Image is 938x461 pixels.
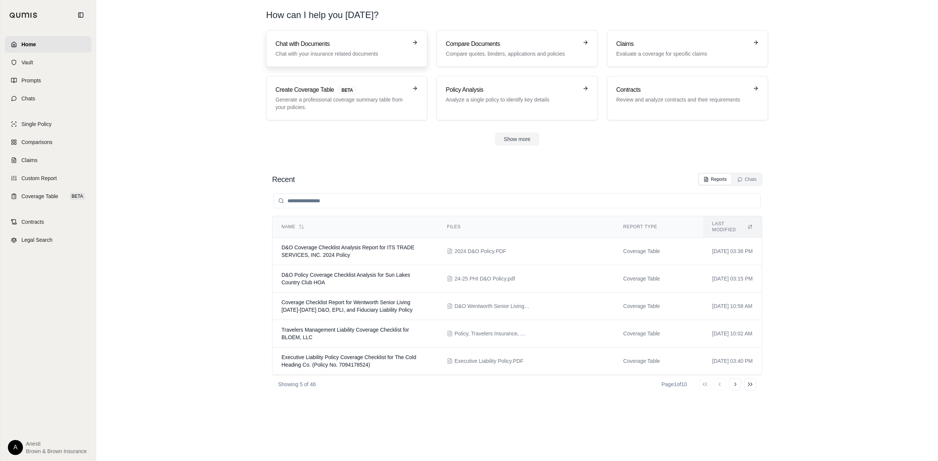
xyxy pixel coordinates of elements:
[21,156,38,164] span: Claims
[21,236,53,244] span: Legal Search
[337,86,357,94] span: BETA
[8,440,23,455] div: A
[616,39,748,49] h3: Claims
[9,12,38,18] img: Qumis Logo
[703,320,762,347] td: [DATE] 10:02 AM
[737,176,756,182] div: Chats
[607,76,768,120] a: ContractsReview and analyze contracts and their requirements
[454,357,523,365] span: Executive Liability Policy.PDF
[272,174,295,185] h2: Recent
[703,265,762,293] td: [DATE] 03:15 PM
[733,174,761,185] button: Chats
[21,77,41,84] span: Prompts
[21,95,35,102] span: Chats
[454,302,530,310] span: D&O Wentworth Senior Living - 2024 Policy.pdf
[5,232,91,248] a: Legal Search
[5,90,91,107] a: Chats
[266,76,427,120] a: Create Coverage TableBETAGenerate a professional coverage summary table from your policies.
[614,216,703,238] th: Report Type
[614,265,703,293] td: Coverage Table
[21,174,57,182] span: Custom Report
[616,96,748,103] p: Review and analyze contracts and their requirements
[21,218,44,226] span: Contracts
[281,354,416,368] span: Executive Liability Policy Coverage Checklist for The Cold Heading Co. (Policy No. 7094178524)
[703,347,762,375] td: [DATE] 03:40 PM
[281,299,413,313] span: Coverage Checklist Report for Wentworth Senior Living 2024-2025 D&O, EPLI, and Fiduciary Liabilit...
[446,85,578,94] h3: Policy Analysis
[281,244,415,258] span: D&O Coverage Checklist Analysis Report for ITS TRADE SERVICES, INC. 2024 Policy
[21,138,52,146] span: Comparisons
[454,275,515,282] span: 24-25 PHI D&O Policy.pdf
[454,247,506,255] span: 2024 D&O Policy.PDF
[703,238,762,265] td: [DATE] 03:38 PM
[26,440,87,447] span: Anesti
[5,170,91,187] a: Custom Report
[266,9,768,21] h1: How can I help you [DATE]?
[661,381,687,388] div: Page 1 of 10
[614,293,703,320] td: Coverage Table
[5,214,91,230] a: Contracts
[703,176,727,182] div: Reports
[21,120,51,128] span: Single Policy
[446,96,578,103] p: Analyze a single policy to identify key details
[703,293,762,320] td: [DATE] 10:58 AM
[616,85,748,94] h3: Contracts
[5,134,91,150] a: Comparisons
[616,50,748,58] p: Evaluate a coverage for specific claims
[275,50,407,58] p: Chat with your insurance related documents
[278,381,316,388] p: Showing 5 of 46
[275,85,407,94] h3: Create Coverage Table
[5,188,91,205] a: Coverage TableBETA
[614,320,703,347] td: Coverage Table
[454,330,530,337] span: Policy, Travelers Insurance, Management Liability 4222025 - 4222026.pdf
[712,221,753,233] div: Last modified
[21,59,33,66] span: Vault
[70,193,85,200] span: BETA
[21,41,36,48] span: Home
[438,216,614,238] th: Files
[699,174,731,185] button: Reports
[5,36,91,53] a: Home
[446,39,578,49] h3: Compare Documents
[281,327,409,340] span: Travelers Management Liability Coverage Checklist for BLOEM, LLC
[281,224,429,230] div: Name
[5,54,91,71] a: Vault
[75,9,87,21] button: Collapse sidebar
[26,447,87,455] span: Brown & Brown Insurance
[436,76,598,120] a: Policy AnalysisAnalyze a single policy to identify key details
[5,72,91,89] a: Prompts
[275,96,407,111] p: Generate a professional coverage summary table from your policies.
[614,238,703,265] td: Coverage Table
[607,30,768,67] a: ClaimsEvaluate a coverage for specific claims
[5,152,91,168] a: Claims
[281,272,410,285] span: D&O Policy Coverage Checklist Analysis for Sun Lakes Country Club HOA
[275,39,407,49] h3: Chat with Documents
[21,193,58,200] span: Coverage Table
[5,116,91,132] a: Single Policy
[446,50,578,58] p: Compare quotes, binders, applications and policies
[614,347,703,375] td: Coverage Table
[266,30,427,67] a: Chat with DocumentsChat with your insurance related documents
[495,132,540,146] button: Show more
[436,30,598,67] a: Compare DocumentsCompare quotes, binders, applications and policies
